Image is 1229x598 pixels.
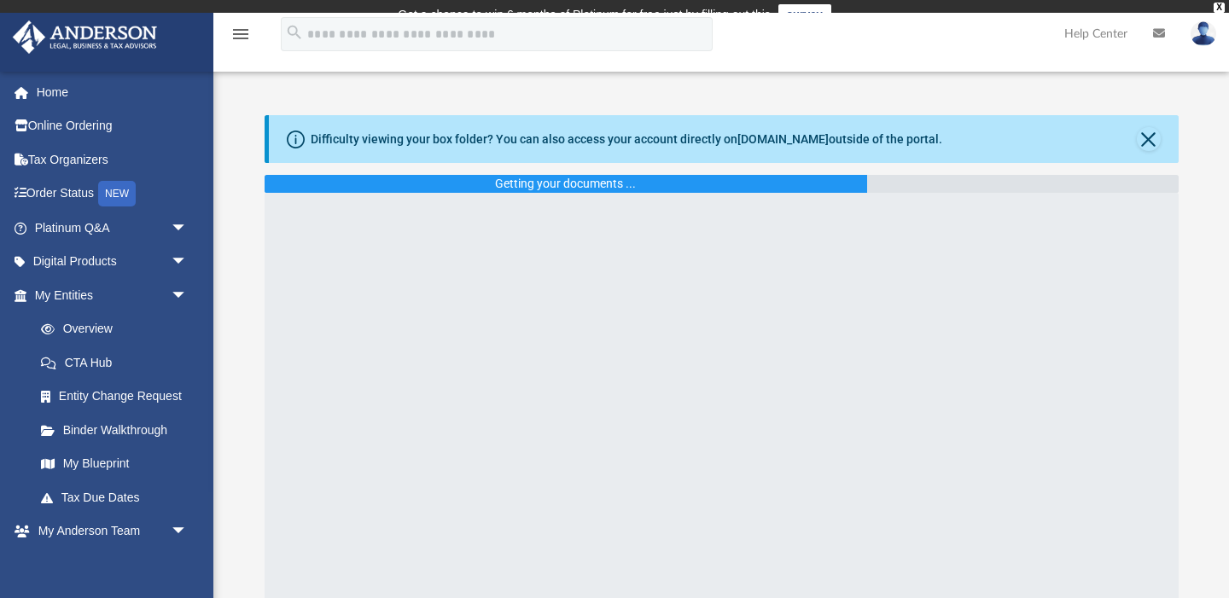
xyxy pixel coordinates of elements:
a: Binder Walkthrough [24,413,213,447]
button: Close [1137,127,1161,151]
a: Overview [24,312,213,346]
a: My Entitiesarrow_drop_down [12,278,213,312]
span: arrow_drop_down [171,514,205,549]
a: Tax Organizers [12,142,213,177]
a: Online Ordering [12,109,213,143]
span: arrow_drop_down [171,278,205,313]
a: [DOMAIN_NAME] [737,132,829,146]
a: Platinum Q&Aarrow_drop_down [12,211,213,245]
a: CTA Hub [24,345,213,380]
div: Get a chance to win 6 months of Platinum for free just by filling out this [398,4,771,25]
i: search [285,23,304,42]
a: Order StatusNEW [12,177,213,212]
a: My Anderson Teamarrow_drop_down [12,514,205,549]
a: My Blueprint [24,447,205,481]
div: close [1214,3,1225,13]
a: menu [230,32,251,44]
a: Tax Due Dates [24,480,213,514]
a: survey [778,4,831,25]
div: Getting your documents ... [495,175,636,193]
div: NEW [98,181,136,206]
a: Entity Change Request [24,380,213,414]
span: arrow_drop_down [171,245,205,280]
img: Anderson Advisors Platinum Portal [8,20,162,54]
a: Digital Productsarrow_drop_down [12,245,213,279]
img: User Pic [1191,21,1216,46]
a: Home [12,75,213,109]
i: menu [230,24,251,44]
div: Difficulty viewing your box folder? You can also access your account directly on outside of the p... [311,131,942,148]
span: arrow_drop_down [171,211,205,246]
